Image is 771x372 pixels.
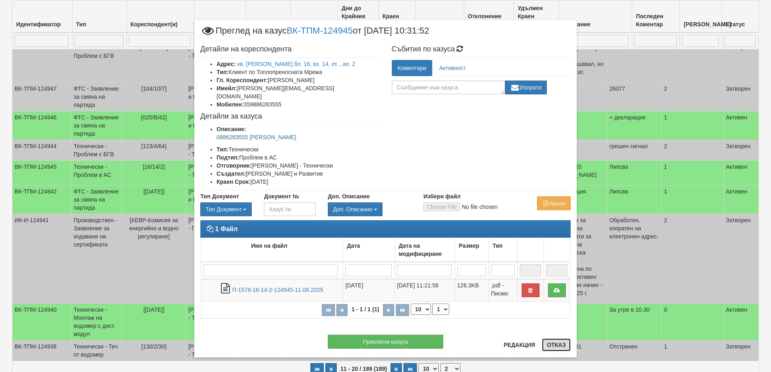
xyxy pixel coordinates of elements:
b: Тип [493,242,503,249]
b: Отговорник: [217,162,251,169]
p: 0886283555 [PERSON_NAME] [217,133,380,141]
b: Тип: [217,146,229,153]
a: ВК-ТПМ-124945 [287,26,353,36]
li: [PERSON_NAME][EMAIL_ADDRESS][DOMAIN_NAME] [217,84,380,100]
a: П-1578-16-14-2-124945-11.08.2025 [232,287,323,293]
li: 359886283555 [217,100,380,108]
li: [PERSON_NAME] и Развитие [217,170,380,178]
button: Тип Документ [200,202,252,216]
label: Тип Документ [200,192,239,200]
li: [DATE] [217,178,380,186]
b: Имейл: [217,85,237,91]
li: Клиент по Топлопреносната Мрежа [217,68,380,76]
td: 126.3KB [455,279,489,302]
span: Доп. Описание [333,206,372,213]
b: Описание: [217,126,246,132]
button: Първа страница [322,304,335,316]
td: Дата на модифициране: No sort applied, activate to apply an ascending sort [395,238,455,262]
button: Приключи казуса [328,335,443,349]
span: 1 - 1 / 1 (1) [349,306,381,312]
tr: П-1578-16-14-2-124945-11.08.2025.pdf - Писмо [201,279,570,302]
a: Активност [433,60,472,76]
select: Страница номер [432,304,449,315]
button: Последна страница [396,304,409,316]
b: Мобилен: [217,101,244,108]
b: Подтип: [217,154,239,161]
label: Документ № [264,192,299,200]
h4: Детайли на кореспондента [200,45,380,53]
button: Изпрати [505,81,547,94]
td: : No sort applied, activate to apply an ascending sort [517,238,544,262]
b: Краен Срок: [217,179,251,185]
li: Проблем в АС [217,153,380,162]
a: кв. [PERSON_NAME] бл. 16, вх. 14, ет. , ап. 2 [238,61,355,67]
h4: Събития по казуса [392,45,571,53]
b: Адрес: [217,61,236,67]
td: Тип: No sort applied, activate to apply an ascending sort [489,238,517,262]
b: Дата [347,242,360,249]
div: Двоен клик, за изчистване на избраната стойност. [200,202,252,216]
b: Тип: [217,69,229,75]
div: Двоен клик, за изчистване на избраната стойност. [328,202,411,216]
button: Предишна страница [336,304,348,316]
td: [DATE] [343,279,395,302]
td: .pdf - Писмо [489,279,517,302]
li: [PERSON_NAME] - Технически [217,162,380,170]
b: Размер [459,242,479,249]
h4: Детайли за казуса [200,113,380,121]
input: Казус № [264,202,315,216]
b: Дата на модифициране [399,242,442,257]
button: Доп. Описание [328,202,382,216]
td: : No sort applied, activate to apply an ascending sort [544,238,570,262]
td: Дата: No sort applied, activate to apply an ascending sort [343,238,395,262]
td: Име на файл: No sort applied, activate to apply an ascending sort [201,238,343,262]
button: Архив [537,196,571,210]
span: Преглед на казус от [DATE] 10:31:52 [200,26,429,41]
strong: 1 Файл [215,225,238,232]
b: Име на файл [251,242,287,249]
td: Размер: No sort applied, activate to apply an ascending sort [455,238,489,262]
label: Избери файл [423,192,461,200]
a: Коментари [392,60,433,76]
span: Тип Документ [206,206,242,213]
li: [PERSON_NAME] [217,76,380,84]
li: Технически [217,145,380,153]
b: Гл. Кореспондент: [217,77,268,83]
b: Създател: [217,170,246,177]
select: Брой редове на страница [411,304,431,315]
td: [DATE] 11:21:56 [395,279,455,302]
button: Следваща страница [383,304,394,316]
label: Доп. Описание [328,192,370,200]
